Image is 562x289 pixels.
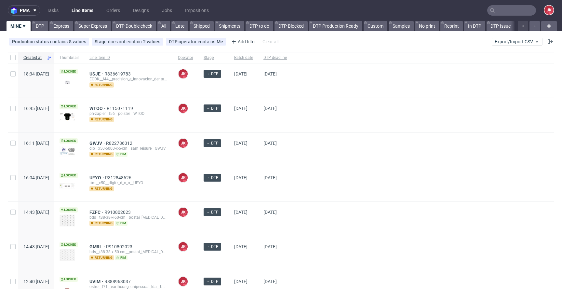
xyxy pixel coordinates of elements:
button: Export/Import CSV [492,38,542,46]
span: Locked [60,277,78,282]
a: DTP Blocked [274,21,308,31]
span: Locked [60,138,78,144]
span: [DATE] [263,106,277,111]
span: → DTP [206,140,219,146]
img: logo [11,7,20,14]
div: ph-zapier__f56__polster__WTOO [89,111,167,116]
span: [DATE] [263,244,277,249]
figcaption: JK [179,277,188,286]
figcaption: JK [179,104,188,113]
span: R822786312 [106,141,134,146]
span: pim [115,255,127,260]
span: returning [89,82,114,88]
figcaption: JK [179,173,188,182]
a: In DTP [464,21,485,31]
a: DTP [32,21,48,31]
span: [DATE] [234,106,248,111]
span: → DTP [206,175,219,181]
span: [DATE] [234,141,248,146]
span: DTP operator [169,39,198,44]
a: DTP Double check [112,21,156,31]
span: pim [115,221,127,226]
a: Express [49,21,73,31]
div: bds__t88-38-x-50-cm__postai_[MEDICAL_DATA]__GMRL [89,249,167,255]
div: ttm__x50__digitz_d_o_o__UFYO [89,180,167,186]
div: 2 values [143,39,160,44]
span: → DTP [206,105,219,111]
a: All [157,21,170,31]
a: Shipped [190,21,214,31]
span: pim [115,152,127,157]
a: R312848626 [105,175,133,180]
span: contains [198,39,217,44]
span: does not contain [108,39,143,44]
img: version_two_editor_design.png [60,146,75,157]
img: version_two_editor_design.png [60,183,75,188]
span: 16:04 [DATE] [23,175,49,180]
span: Batch date [234,55,253,61]
span: returning [89,117,114,122]
div: Me [217,39,223,44]
span: 12:40 [DATE] [23,279,49,284]
a: Samples [389,21,414,31]
div: Clear all [261,37,280,46]
span: → DTP [206,279,219,284]
span: Locked [60,173,78,178]
a: R836619783 [104,71,132,76]
span: [DATE] [263,210,277,215]
a: FZFC [89,210,104,215]
span: [DATE] [234,71,248,76]
span: returning [89,152,114,157]
span: Operator [178,55,193,61]
img: version_two_editor_design [60,78,75,87]
span: [DATE] [263,71,277,76]
span: Production status [12,39,50,44]
span: contains [50,39,69,44]
a: DTP Production Ready [309,21,362,31]
a: R888963037 [104,279,132,284]
span: 18:34 [DATE] [23,71,49,76]
a: UVIM [89,279,104,284]
span: DTP deadline [263,55,287,61]
a: Super Express [74,21,111,31]
span: USJE [89,71,104,76]
a: Late [171,21,188,31]
a: No print [415,21,439,31]
span: 14:43 [DATE] [23,210,49,215]
figcaption: JK [179,69,188,78]
span: [DATE] [234,175,248,180]
span: 14:43 [DATE] [23,244,49,249]
a: Shipments [215,21,244,31]
a: DTP Issue [487,21,515,31]
span: Export/Import CSV [495,39,540,44]
a: Line Items [68,5,97,16]
span: Stage [95,39,108,44]
span: pma [20,8,30,13]
a: R910802023 [106,244,134,249]
a: GMRL [89,244,106,249]
span: R910802023 [104,210,132,215]
span: Locked [60,104,78,109]
span: returning [89,186,114,191]
span: UFYO [89,175,105,180]
span: → DTP [206,244,219,250]
img: version_two_editor_design.png [60,214,75,227]
img: version_two_editor_design.png [60,249,75,261]
span: Locked [60,69,78,74]
span: Locked [60,242,78,247]
figcaption: JK [179,139,188,148]
a: Tasks [43,5,62,16]
a: GWJV [89,141,106,146]
a: MINE [7,21,31,31]
span: Line item ID [89,55,167,61]
span: [DATE] [263,141,277,146]
div: dlp__x50-6000-x-5-cm__sam_leisure__GWJV [89,146,167,151]
img: version_two_editor_design.png [60,113,75,121]
button: pma [8,5,40,16]
span: Locked [60,207,78,213]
